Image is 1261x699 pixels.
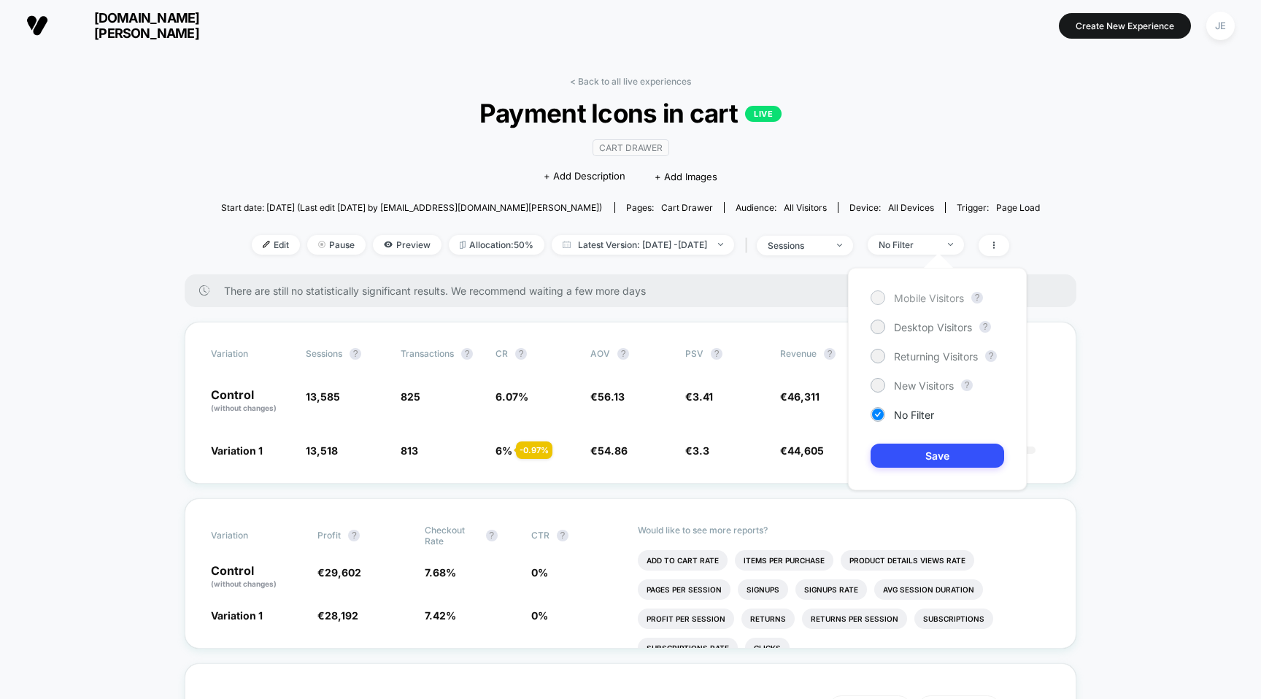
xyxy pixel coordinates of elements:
button: ? [557,530,568,541]
span: Checkout Rate [425,525,479,547]
span: all devices [888,202,934,213]
p: Would like to see more reports? [638,525,1050,536]
div: JE [1206,12,1235,40]
span: Mobile Visitors [894,292,964,304]
button: ? [348,530,360,541]
button: ? [461,348,473,360]
li: Profit Per Session [638,609,734,629]
img: end [318,241,325,248]
span: | [741,235,757,256]
span: Variation [211,525,291,547]
li: Signups [738,579,788,600]
li: Items Per Purchase [735,550,833,571]
div: sessions [768,240,826,251]
span: cart drawer [661,202,713,213]
li: Add To Cart Rate [638,550,728,571]
span: Variation 1 [211,444,263,457]
span: 0 % [531,609,548,622]
span: Variation [211,348,291,360]
img: end [948,243,953,246]
span: Allocation: 50% [449,235,544,255]
span: CR [495,348,508,359]
span: There are still no statistically significant results. We recommend waiting a few more days [224,285,1047,297]
span: PSV [685,348,703,359]
span: New Visitors [894,379,954,392]
span: Sessions [306,348,342,359]
span: Transactions [401,348,454,359]
div: Audience: [736,202,827,213]
span: € [590,444,628,457]
button: ? [711,348,722,360]
span: 3.41 [693,390,713,403]
button: Create New Experience [1059,13,1191,39]
span: Preview [373,235,441,255]
li: Product Details Views Rate [841,550,974,571]
span: + Add Images [655,171,717,182]
p: LIVE [745,106,782,122]
span: € [780,390,820,403]
span: 54.86 [598,444,628,457]
a: < Back to all live experiences [570,76,691,87]
span: 825 [401,390,420,403]
span: 29,602 [325,566,361,579]
span: 44,605 [787,444,824,457]
span: 7.42 % [425,609,456,622]
li: Signups Rate [795,579,867,600]
button: JE [1202,11,1239,41]
span: 13,585 [306,390,340,403]
span: Desktop Visitors [894,321,972,333]
img: end [718,243,723,246]
span: cart drawer [593,139,669,156]
li: Returns [741,609,795,629]
span: CTR [531,530,549,541]
span: (without changes) [211,403,277,412]
span: € [780,444,824,457]
span: Payment Icons in cart [262,98,999,128]
p: Control [211,565,303,590]
span: Profit [317,530,341,541]
p: Control [211,389,291,414]
li: Subscriptions [914,609,993,629]
button: ? [350,348,361,360]
span: [DOMAIN_NAME][PERSON_NAME] [59,10,234,41]
img: edit [263,241,270,248]
span: 56.13 [598,390,625,403]
span: Latest Version: [DATE] - [DATE] [552,235,734,255]
img: rebalance [460,241,466,249]
span: AOV [590,348,610,359]
span: € [685,444,709,457]
li: Returns Per Session [802,609,907,629]
button: ? [617,348,629,360]
button: ? [979,321,991,333]
button: ? [515,348,527,360]
div: No Filter [879,239,937,250]
span: 46,311 [787,390,820,403]
span: Variation 1 [211,609,263,622]
span: + Add Description [544,169,625,184]
span: 813 [401,444,418,457]
img: calendar [563,241,571,248]
span: 7.68 % [425,566,456,579]
span: 3.3 [693,444,709,457]
span: € [685,390,713,403]
span: € [317,566,361,579]
div: - 0.97 % [516,441,552,459]
button: ? [985,350,997,362]
button: ? [824,348,836,360]
button: [DOMAIN_NAME][PERSON_NAME] [22,9,239,42]
span: All Visitors [784,202,827,213]
span: 28,192 [325,609,358,622]
span: Page Load [996,202,1040,213]
img: Visually logo [26,15,48,36]
button: ? [971,292,983,304]
span: 6 % [495,444,512,457]
div: Pages: [626,202,713,213]
span: (without changes) [211,579,277,588]
span: Start date: [DATE] (Last edit [DATE] by [EMAIL_ADDRESS][DOMAIN_NAME][PERSON_NAME]) [221,202,602,213]
span: Device: [838,202,945,213]
button: ? [961,379,973,391]
button: Save [871,444,1004,468]
span: € [590,390,625,403]
span: Edit [252,235,300,255]
li: Avg Session Duration [874,579,983,600]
